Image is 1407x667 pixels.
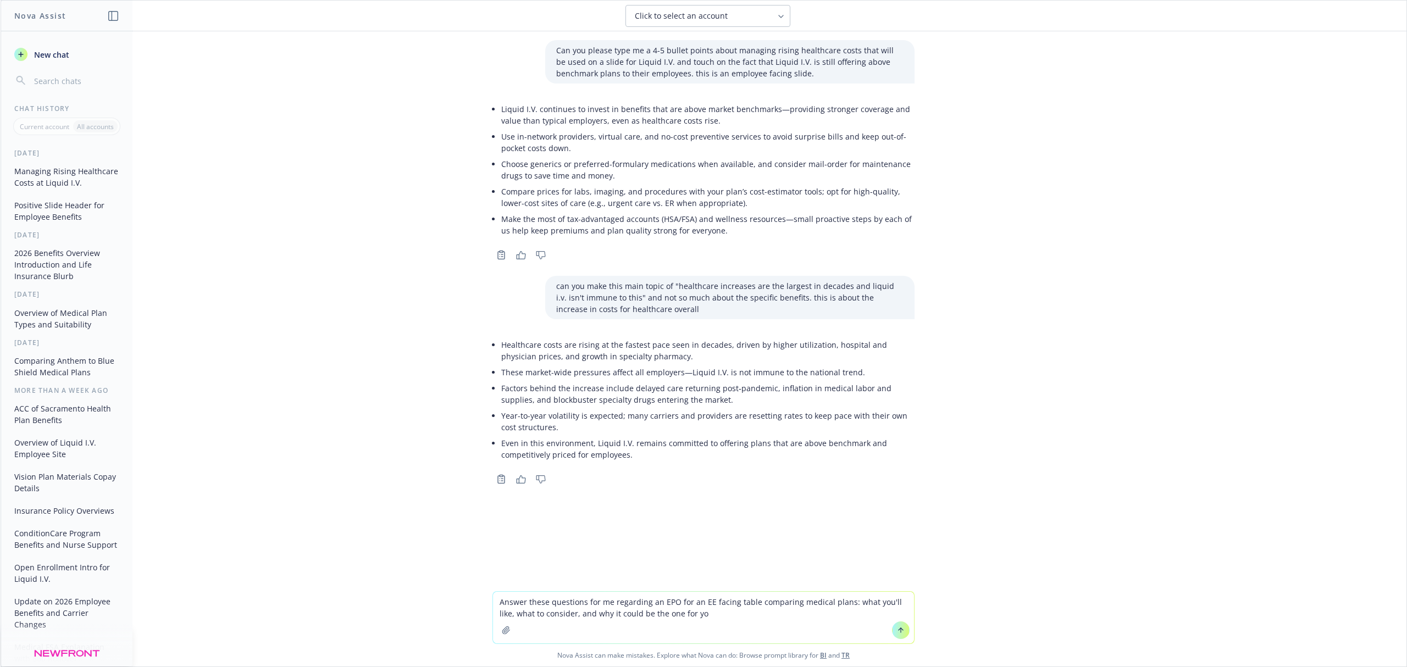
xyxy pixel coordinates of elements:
[20,122,69,131] p: Current account
[5,644,1402,666] span: Nova Assist can make mistakes. Explore what Nova can do: Browse prompt library for and
[10,352,124,381] button: Comparing Anthem to Blue Shield Medical Plans
[10,592,124,633] button: Update on 2026 Employee Benefits and Carrier Changes
[496,250,506,260] svg: Copy to clipboard
[1,148,132,158] div: [DATE]
[1,386,132,395] div: More than a week ago
[10,468,124,497] button: Vision Plan Materials Copay Details
[10,399,124,429] button: ACC of Sacramento Health Plan Benefits
[556,280,904,315] p: can you make this main topic of "healthcare increases are the largest in decades and liquid i.v. ...
[532,247,550,263] button: Thumbs down
[10,162,124,192] button: Managing Rising Healthcare Costs at Liquid I.V.
[14,10,66,21] h1: Nova Assist
[493,592,914,643] textarea: Answer these questions for me regarding an EPO for an EE facing table comparing medical plans: wh...
[501,184,915,211] li: Compare prices for labs, imaging, and procedures with your plan’s cost-estimator tools; opt for h...
[77,122,114,131] p: All accounts
[10,433,124,463] button: Overview of Liquid I.V. Employee Site
[10,524,124,554] button: ConditionCare Program Benefits and Nurse Support
[501,211,915,238] li: Make the most of tax-advantaged accounts (HSA/FSA) and wellness resources—small proactive steps b...
[501,380,915,408] li: Factors behind the increase include delayed care returning post‑pandemic, inflation in medical la...
[10,45,124,64] button: New chat
[532,471,550,487] button: Thumbs down
[1,104,132,113] div: Chat History
[625,5,790,27] button: Click to select an account
[501,364,915,380] li: These market-wide pressures affect all employers—Liquid I.V. is not immune to the national trend.
[10,304,124,333] button: Overview of Medical Plan Types and Suitability
[10,196,124,226] button: Positive Slide Header for Employee Benefits
[501,129,915,156] li: Use in-network providers, virtual care, and no-cost preventive services to avoid surprise bills a...
[10,502,124,520] button: Insurance Policy Overviews
[501,435,915,463] li: Even in this environment, Liquid I.V. remains committed to offering plans that are above benchmar...
[32,73,119,88] input: Search chats
[556,45,904,79] p: Can you please type me a 4-5 bullet points about managing rising healthcare costs that will be us...
[501,101,915,129] li: Liquid I.V. continues to invest in benefits that are above market benchmarks—providing stronger c...
[32,49,69,60] span: New chat
[1,290,132,299] div: [DATE]
[501,156,915,184] li: Choose generics or preferred-formulary medications when available, and consider mail-order for ma...
[820,651,827,660] a: BI
[501,408,915,435] li: Year-to-year volatility is expected; many carriers and providers are resetting rates to keep pace...
[10,244,124,285] button: 2026 Benefits Overview Introduction and Life Insurance Blurb
[501,337,915,364] li: Healthcare costs are rising at the fastest pace seen in decades, driven by higher utilization, ho...
[635,10,728,21] span: Click to select an account
[841,651,850,660] a: TR
[1,230,132,240] div: [DATE]
[1,338,132,347] div: [DATE]
[496,474,506,484] svg: Copy to clipboard
[10,558,124,588] button: Open Enrollment Intro for Liquid I.V.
